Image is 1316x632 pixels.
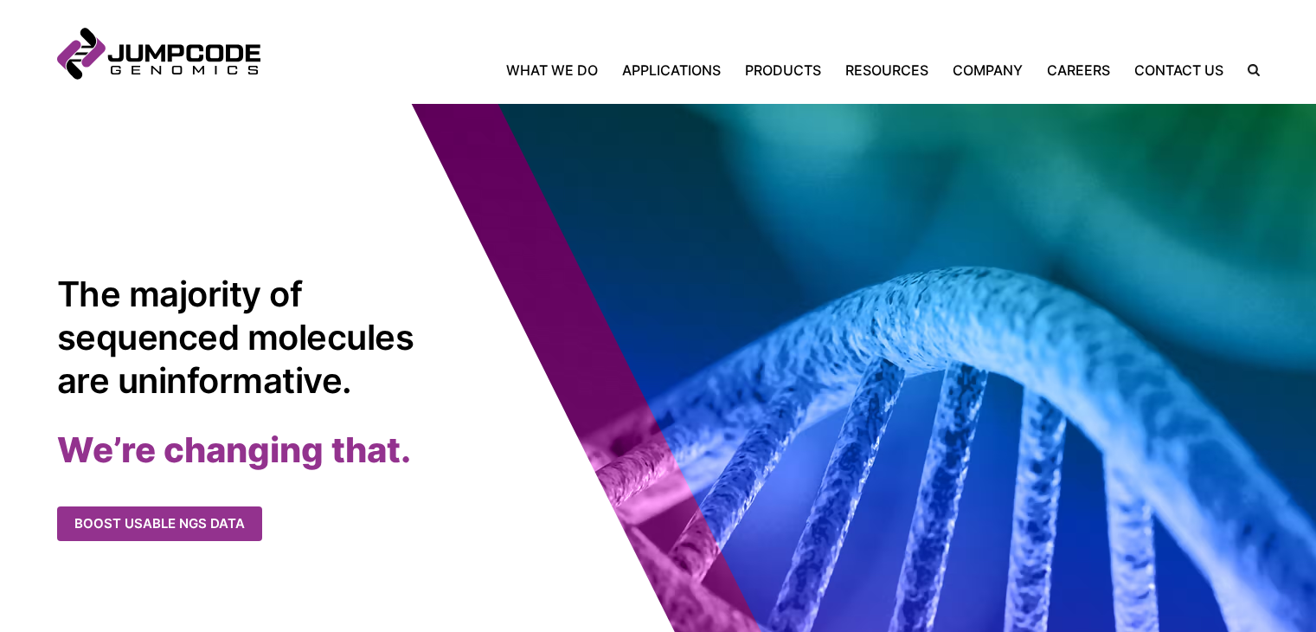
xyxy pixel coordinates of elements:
label: Search the site. [1236,64,1260,76]
a: Boost usable NGS data [57,506,262,542]
a: Applications [610,60,733,81]
nav: Primary Navigation [260,60,1236,81]
h1: The majority of sequenced molecules are uninformative. [57,273,425,403]
a: Products [733,60,833,81]
a: Company [940,60,1035,81]
h2: We’re changing that. [57,429,658,472]
a: Resources [833,60,940,81]
a: Contact Us [1122,60,1236,81]
a: What We Do [506,60,610,81]
a: Careers [1035,60,1122,81]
